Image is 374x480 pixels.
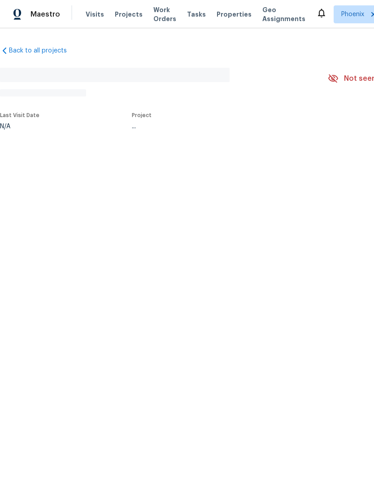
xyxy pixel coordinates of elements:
span: Project [132,113,152,118]
span: Maestro [30,10,60,19]
span: Tasks [187,11,206,17]
span: Properties [217,10,252,19]
div: ... [132,123,304,130]
span: Work Orders [153,5,176,23]
span: Visits [86,10,104,19]
span: Projects [115,10,143,19]
span: Geo Assignments [262,5,305,23]
span: Phoenix [341,10,364,19]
